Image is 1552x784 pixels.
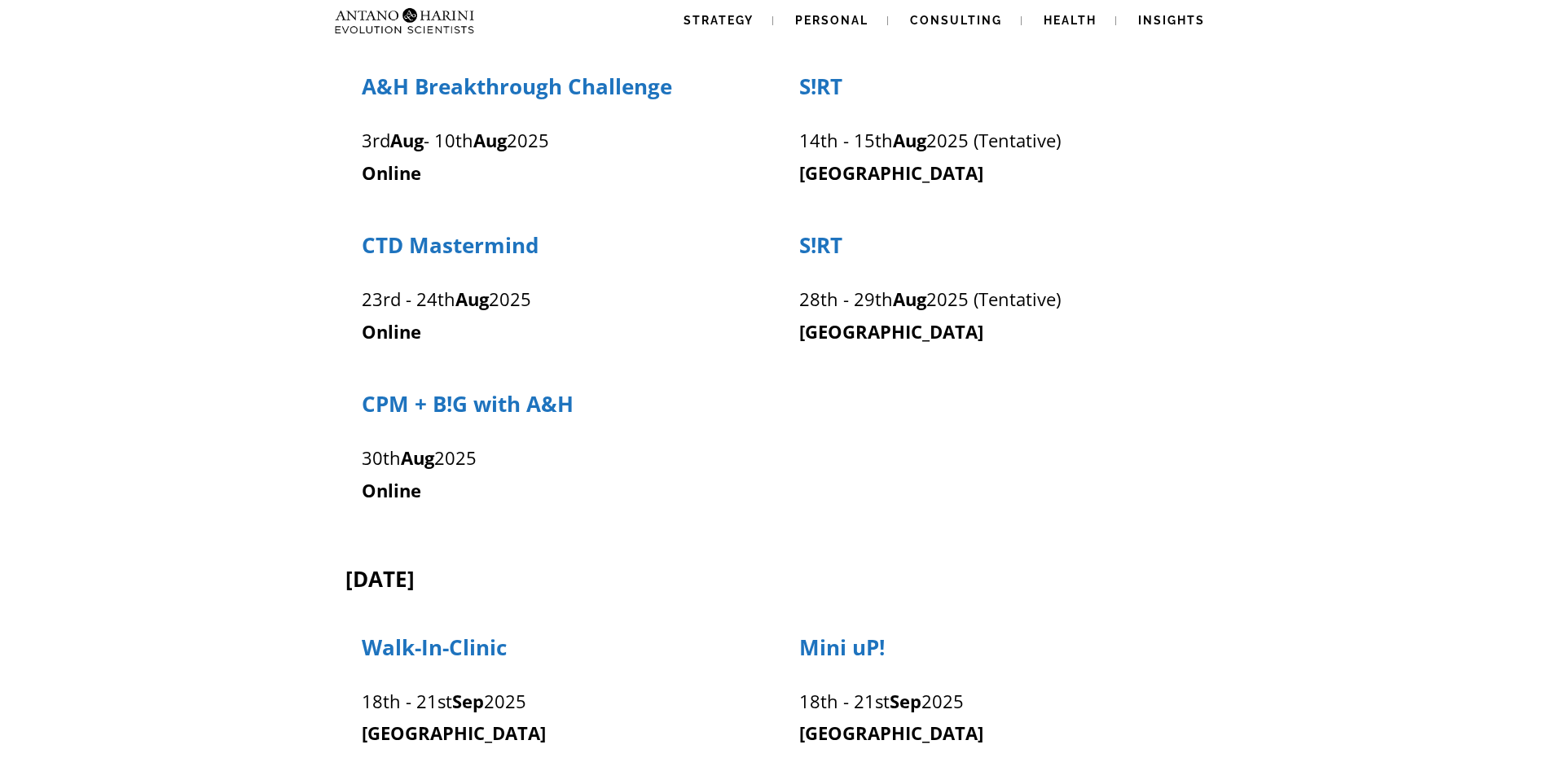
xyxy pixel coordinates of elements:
p: 14th - 15th 2025 (Tentative) [799,125,1191,189]
span: Mini uP! [799,633,885,662]
p: 28th - 29th 2025 (Tentative) [799,283,1191,348]
span: CTD Mastermind [362,230,539,260]
span: Walk-In-Clinic [362,633,507,662]
strong: [GEOGRAPHIC_DATA] [362,720,546,745]
p: 30th 2025 [362,442,1191,475]
span: Personal [795,14,868,27]
strong: Aug [455,287,489,311]
span: Health [1044,14,1097,27]
span: Insights [1138,14,1205,27]
span: CPM + B!G with A&H [362,389,574,418]
strong: [GEOGRAPHIC_DATA] [799,720,983,745]
p: 18th - 21st 2025 [799,685,1191,718]
strong: Sep [452,689,484,713]
strong: Aug [893,128,926,152]
span: S!RT [799,230,842,260]
strong: Online [362,319,421,344]
strong: Aug [893,287,926,311]
strong: [GEOGRAPHIC_DATA] [799,319,983,344]
span: S!RT [799,72,842,101]
strong: Aug [473,128,507,152]
strong: Aug [390,128,424,152]
strong: Sep [890,689,921,713]
span: Strategy [684,14,754,27]
strong: Aug [401,445,434,470]
strong: Online [362,160,421,185]
span: Consulting [910,14,1002,27]
p: 23rd - 24th 2025 [362,283,754,316]
p: 18th - 21st 2025 [362,685,754,718]
p: 3rd - 10th 2025 [362,125,754,157]
span: [DATE] [345,564,415,593]
strong: Online [362,478,421,502]
span: A&H Breakthrough Challenge [362,72,672,101]
strong: [GEOGRAPHIC_DATA] [799,160,983,185]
